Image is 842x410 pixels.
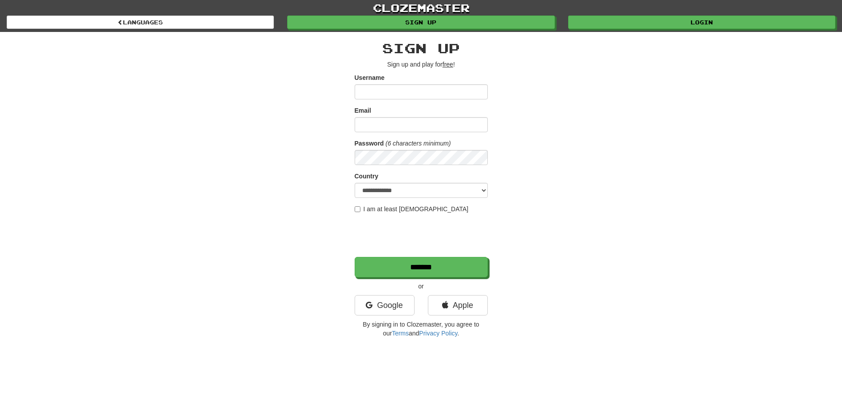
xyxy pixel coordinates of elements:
[419,330,457,337] a: Privacy Policy
[355,206,360,212] input: I am at least [DEMOGRAPHIC_DATA]
[355,320,488,338] p: By signing in to Clozemaster, you agree to our and .
[355,295,415,315] a: Google
[355,41,488,55] h2: Sign up
[7,16,274,29] a: Languages
[428,295,488,315] a: Apple
[355,73,385,82] label: Username
[287,16,554,29] a: Sign up
[355,106,371,115] label: Email
[355,172,379,181] label: Country
[355,60,488,69] p: Sign up and play for !
[355,205,469,213] label: I am at least [DEMOGRAPHIC_DATA]
[386,140,451,147] em: (6 characters minimum)
[355,139,384,148] label: Password
[568,16,835,29] a: Login
[443,61,453,68] u: free
[392,330,409,337] a: Terms
[355,282,488,291] p: or
[355,218,490,252] iframe: reCAPTCHA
